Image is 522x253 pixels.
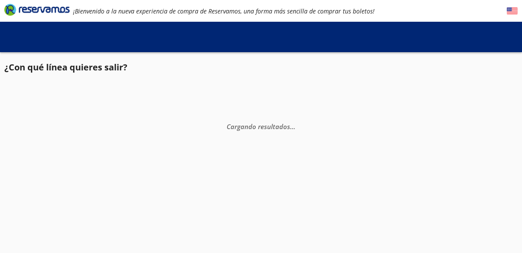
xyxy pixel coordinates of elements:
span: . [294,122,295,131]
em: ¡Bienvenido a la nueva experiencia de compra de Reservamos, una forma más sencilla de comprar tus... [73,7,375,15]
button: English [507,6,518,17]
span: . [292,122,294,131]
span: . [290,122,292,131]
i: Brand Logo [4,3,70,16]
a: Brand Logo [4,3,70,19]
em: Cargando resultados [227,122,295,131]
p: ¿Con qué línea quieres salir? [4,61,127,74]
